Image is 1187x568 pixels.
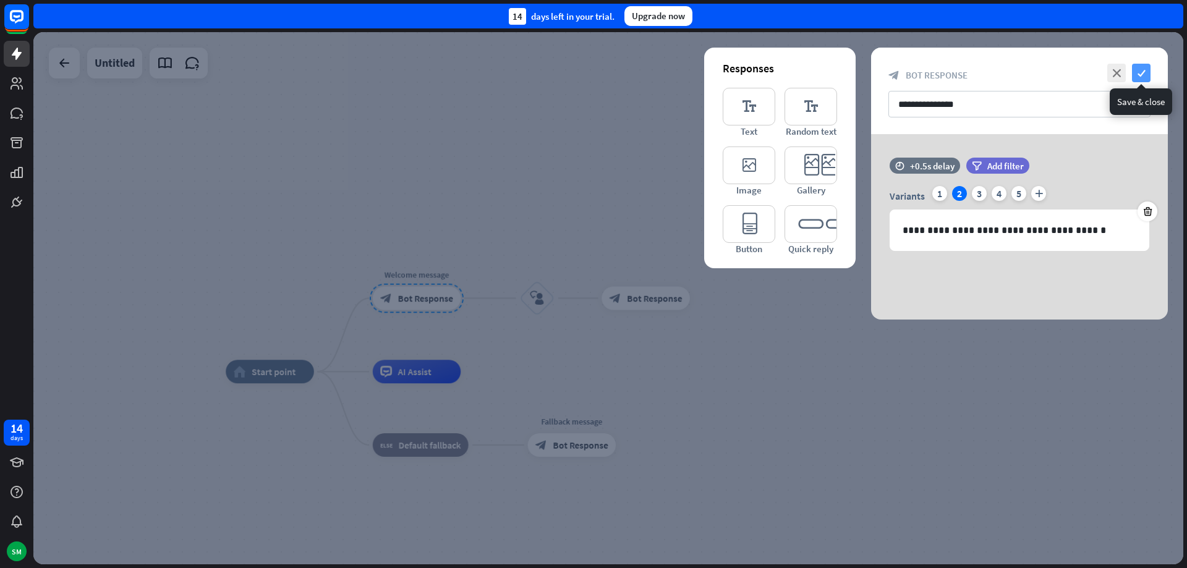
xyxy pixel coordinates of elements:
i: plus [1031,186,1046,201]
span: Add filter [987,160,1024,172]
div: 4 [992,186,1006,201]
div: 2 [952,186,967,201]
div: 1 [932,186,947,201]
i: check [1132,64,1151,82]
button: Open LiveChat chat widget [10,5,47,42]
div: SM [7,541,27,561]
span: Variants [890,190,925,202]
div: 14 [509,8,526,25]
div: 14 [11,423,23,434]
div: days [11,434,23,443]
div: 3 [972,186,987,201]
div: 5 [1011,186,1026,201]
i: filter [972,161,982,171]
i: time [895,161,904,170]
div: days left in your trial. [509,8,615,25]
a: 14 days [4,420,30,446]
span: Bot Response [906,69,968,81]
div: +0.5s delay [910,160,955,172]
i: block_bot_response [888,70,900,81]
div: Upgrade now [624,6,692,26]
i: close [1107,64,1126,82]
